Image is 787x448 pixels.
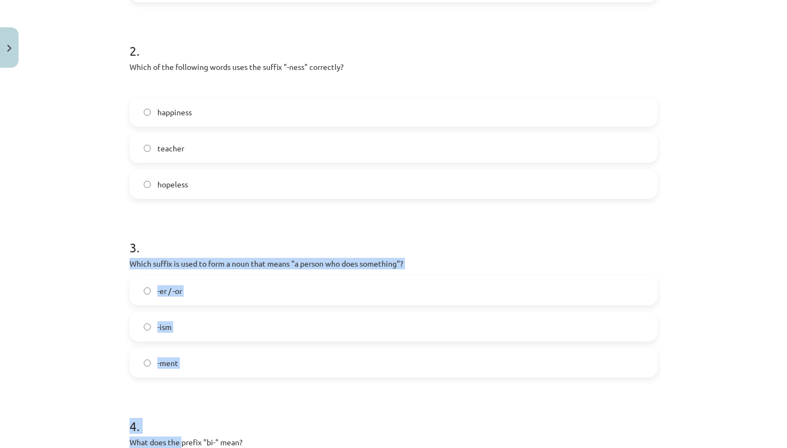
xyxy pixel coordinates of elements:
[144,145,151,152] input: teacher
[144,109,151,116] input: happiness
[130,399,657,433] h1: 4 .
[130,258,657,269] p: Which suffix is used to form a noun that means "a person who does something"?
[157,285,182,297] span: -er / -or
[157,321,172,333] span: -ism
[157,357,178,369] span: -ment
[144,287,151,294] input: -er / -or
[157,107,192,118] span: happiness
[144,181,151,188] input: hopeless
[7,45,11,52] img: icon-close-lesson-0947bae3869378f0d4975bcd49f059093ad1ed9edebbc8119c70593378902aed.svg
[130,221,657,255] h1: 3 .
[157,143,184,154] span: teacher
[130,61,657,73] p: Which of the following words uses the suffix "-ness" correctly?
[144,323,151,331] input: -ism
[130,24,657,58] h1: 2 .
[130,437,657,448] p: What does the prefix "bi-" mean?
[157,179,188,190] span: hopeless
[144,359,151,367] input: -ment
